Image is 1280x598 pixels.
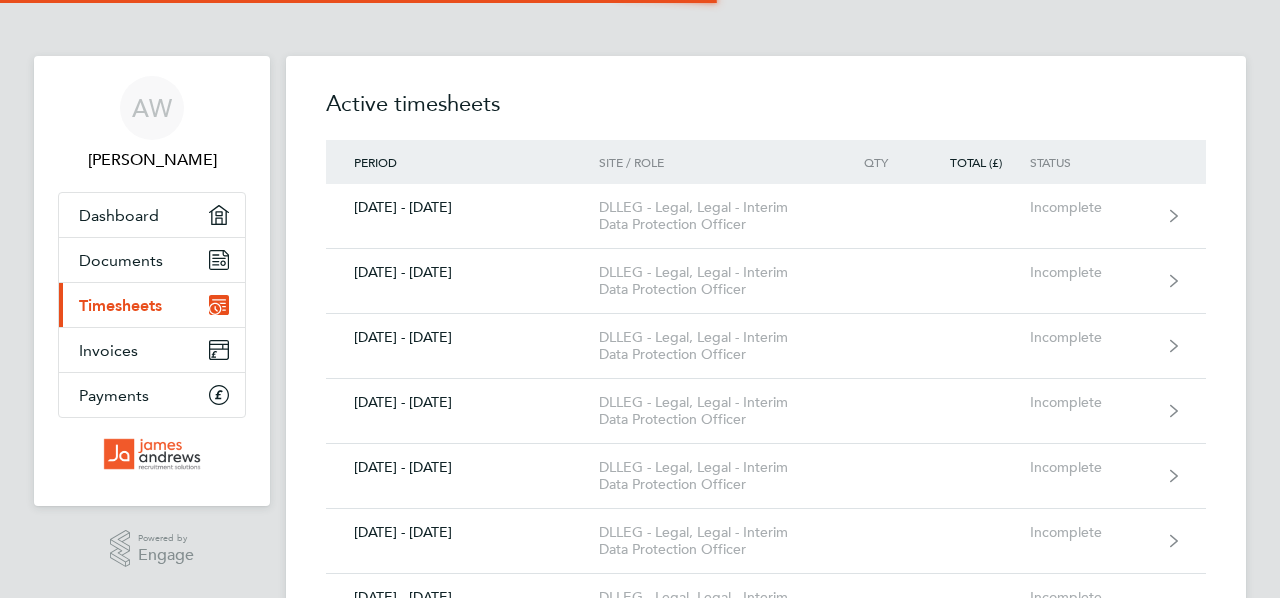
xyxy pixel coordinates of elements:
[326,199,599,216] div: [DATE] - [DATE]
[599,199,828,233] div: DLLEG - Legal, Legal - Interim Data Protection Officer
[326,444,1206,509] a: [DATE] - [DATE]DLLEG - Legal, Legal - Interim Data Protection OfficerIncomplete
[58,148,246,172] span: Andrew Wisedale
[326,329,599,346] div: [DATE] - [DATE]
[138,530,194,547] span: Powered by
[132,95,172,121] span: AW
[828,155,916,169] div: Qty
[354,154,397,170] span: Period
[1030,524,1153,541] div: Incomplete
[79,341,138,360] span: Invoices
[326,379,1206,444] a: [DATE] - [DATE]DLLEG - Legal, Legal - Interim Data Protection OfficerIncomplete
[1030,264,1153,281] div: Incomplete
[599,524,828,558] div: DLLEG - Legal, Legal - Interim Data Protection Officer
[59,373,245,417] a: Payments
[599,394,828,428] div: DLLEG - Legal, Legal - Interim Data Protection Officer
[326,459,599,476] div: [DATE] - [DATE]
[59,283,245,327] a: Timesheets
[79,206,159,225] span: Dashboard
[326,524,599,541] div: [DATE] - [DATE]
[326,249,1206,314] a: [DATE] - [DATE]DLLEG - Legal, Legal - Interim Data Protection OfficerIncomplete
[1030,199,1153,216] div: Incomplete
[59,193,245,237] a: Dashboard
[599,264,828,298] div: DLLEG - Legal, Legal - Interim Data Protection Officer
[1030,155,1153,169] div: Status
[326,184,1206,249] a: [DATE] - [DATE]DLLEG - Legal, Legal - Interim Data Protection OfficerIncomplete
[58,76,246,172] a: AW[PERSON_NAME]
[326,264,599,281] div: [DATE] - [DATE]
[326,314,1206,379] a: [DATE] - [DATE]DLLEG - Legal, Legal - Interim Data Protection OfficerIncomplete
[138,547,194,564] span: Engage
[326,394,599,411] div: [DATE] - [DATE]
[599,155,828,169] div: Site / Role
[79,386,149,405] span: Payments
[58,438,246,470] a: Go to home page
[59,328,245,372] a: Invoices
[59,238,245,282] a: Documents
[79,251,163,270] span: Documents
[1030,394,1153,411] div: Incomplete
[1030,329,1153,346] div: Incomplete
[599,329,828,363] div: DLLEG - Legal, Legal - Interim Data Protection Officer
[326,88,1206,140] h2: Active timesheets
[1030,459,1153,476] div: Incomplete
[79,296,162,315] span: Timesheets
[34,56,270,506] nav: Main navigation
[103,438,201,470] img: jarsolutions-logo-retina.png
[916,155,1030,169] div: Total (£)
[326,509,1206,574] a: [DATE] - [DATE]DLLEG - Legal, Legal - Interim Data Protection OfficerIncomplete
[110,530,195,568] a: Powered byEngage
[599,459,828,493] div: DLLEG - Legal, Legal - Interim Data Protection Officer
